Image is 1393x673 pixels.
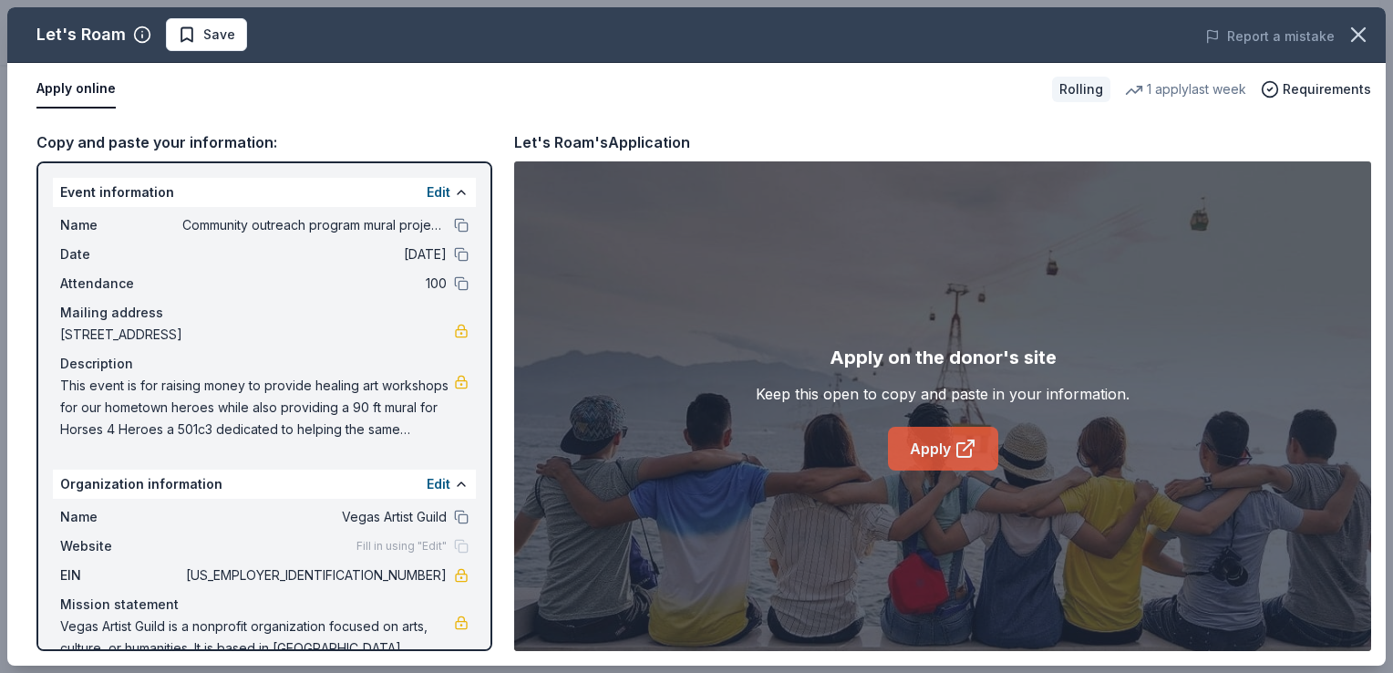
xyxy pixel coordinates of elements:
span: [DATE] [182,243,447,265]
div: Description [60,353,469,375]
span: 100 [182,273,447,295]
span: [US_EMPLOYER_IDENTIFICATION_NUMBER] [182,564,447,586]
div: Mailing address [60,302,469,324]
div: Mission statement [60,594,469,616]
span: This event is for raising money to provide healing art workshops for our hometown heroes while al... [60,375,454,440]
button: Save [166,18,247,51]
div: Copy and paste your information: [36,130,492,154]
button: Edit [427,473,450,495]
button: Report a mistake [1205,26,1335,47]
div: Let's Roam's Application [514,130,690,154]
div: Event information [53,178,476,207]
span: Requirements [1283,78,1371,100]
span: Community outreach program mural project for first responders active duty military and veterans [182,214,447,236]
span: Name [60,214,182,236]
span: Fill in using "Edit" [356,539,447,554]
button: Requirements [1261,78,1371,100]
span: EIN [60,564,182,586]
button: Apply online [36,70,116,109]
button: Edit [427,181,450,203]
div: 1 apply last week [1125,78,1246,100]
div: Organization information [53,470,476,499]
span: Attendance [60,273,182,295]
span: Date [60,243,182,265]
div: Keep this open to copy and paste in your information. [756,383,1130,405]
span: [STREET_ADDRESS] [60,324,454,346]
div: Apply on the donor's site [830,343,1057,372]
span: Name [60,506,182,528]
div: Rolling [1052,77,1110,102]
span: Vegas Artist Guild [182,506,447,528]
a: Apply [888,427,998,471]
span: Save [203,24,235,46]
div: Let's Roam [36,20,126,49]
span: Website [60,535,182,557]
